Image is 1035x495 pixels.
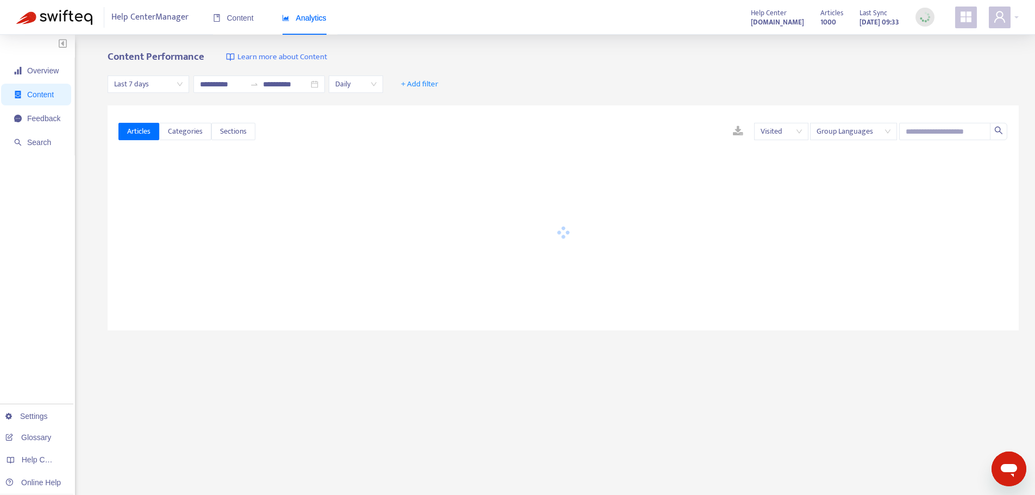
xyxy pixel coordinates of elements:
[220,126,247,137] span: Sections
[282,14,327,22] span: Analytics
[401,78,438,91] span: + Add filter
[282,14,290,22] span: area-chart
[250,80,259,89] span: swap-right
[250,80,259,89] span: to
[127,126,150,137] span: Articles
[108,48,204,65] b: Content Performance
[14,115,22,122] span: message
[27,66,59,75] span: Overview
[959,10,973,23] span: appstore
[820,16,836,28] strong: 1000
[918,10,932,24] img: sync_loading.0b5143dde30e3a21642e.gif
[14,91,22,98] span: container
[213,14,221,22] span: book
[335,76,377,92] span: Daily
[237,51,327,64] span: Learn more about Content
[211,123,255,140] button: Sections
[226,51,327,64] a: Learn more about Content
[14,67,22,74] span: signal
[27,90,54,99] span: Content
[992,452,1026,486] iframe: Button to launch messaging window
[751,7,787,19] span: Help Center
[111,7,189,28] span: Help Center Manager
[118,123,159,140] button: Articles
[817,123,890,140] span: Group Languages
[159,123,211,140] button: Categories
[860,16,899,28] strong: [DATE] 09:33
[860,7,887,19] span: Last Sync
[27,138,51,147] span: Search
[994,126,1003,135] span: search
[820,7,843,19] span: Articles
[27,114,60,123] span: Feedback
[751,16,804,28] a: [DOMAIN_NAME]
[16,10,92,25] img: Swifteq
[226,53,235,61] img: image-link
[14,139,22,146] span: search
[5,412,48,421] a: Settings
[993,10,1006,23] span: user
[114,76,183,92] span: Last 7 days
[5,433,51,442] a: Glossary
[5,478,61,487] a: Online Help
[393,76,447,93] button: + Add filter
[761,123,802,140] span: Visited
[168,126,203,137] span: Categories
[213,14,254,22] span: Content
[22,455,66,464] span: Help Centers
